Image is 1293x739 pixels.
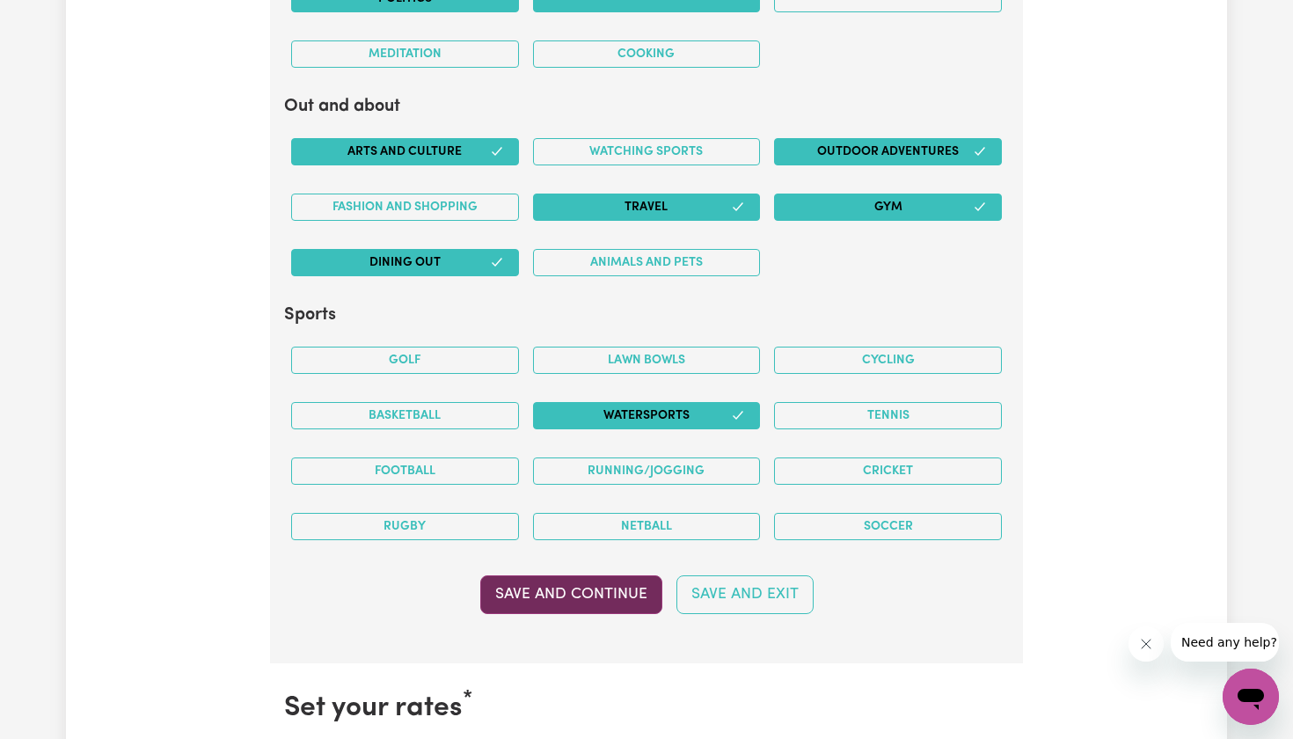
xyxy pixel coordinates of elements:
[533,138,761,165] button: Watching sports
[480,575,662,614] button: Save and Continue
[533,40,761,68] button: Cooking
[291,249,519,276] button: Dining out
[533,457,761,485] button: Running/Jogging
[774,457,1002,485] button: Cricket
[533,347,761,374] button: Lawn bowls
[533,249,761,276] button: Animals and pets
[291,347,519,374] button: Golf
[533,194,761,221] button: Travel
[1171,623,1279,662] iframe: Mensagem da empresa
[291,40,519,68] button: Meditation
[291,402,519,429] button: Basketball
[774,138,1002,165] button: Outdoor adventures
[291,194,519,221] button: Fashion and shopping
[774,194,1002,221] button: Gym
[284,691,1009,725] h2: Set your rates
[291,457,519,485] button: Football
[774,402,1002,429] button: Tennis
[291,138,519,165] button: Arts and Culture
[676,575,814,614] button: Save and Exit
[284,304,1009,326] h2: Sports
[291,513,519,540] button: Rugby
[284,96,1009,117] h2: Out and about
[774,347,1002,374] button: Cycling
[533,402,761,429] button: Watersports
[1129,626,1164,662] iframe: Fechar mensagem
[533,513,761,540] button: Netball
[1223,669,1279,725] iframe: Botão para abrir a janela de mensagens
[774,513,1002,540] button: Soccer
